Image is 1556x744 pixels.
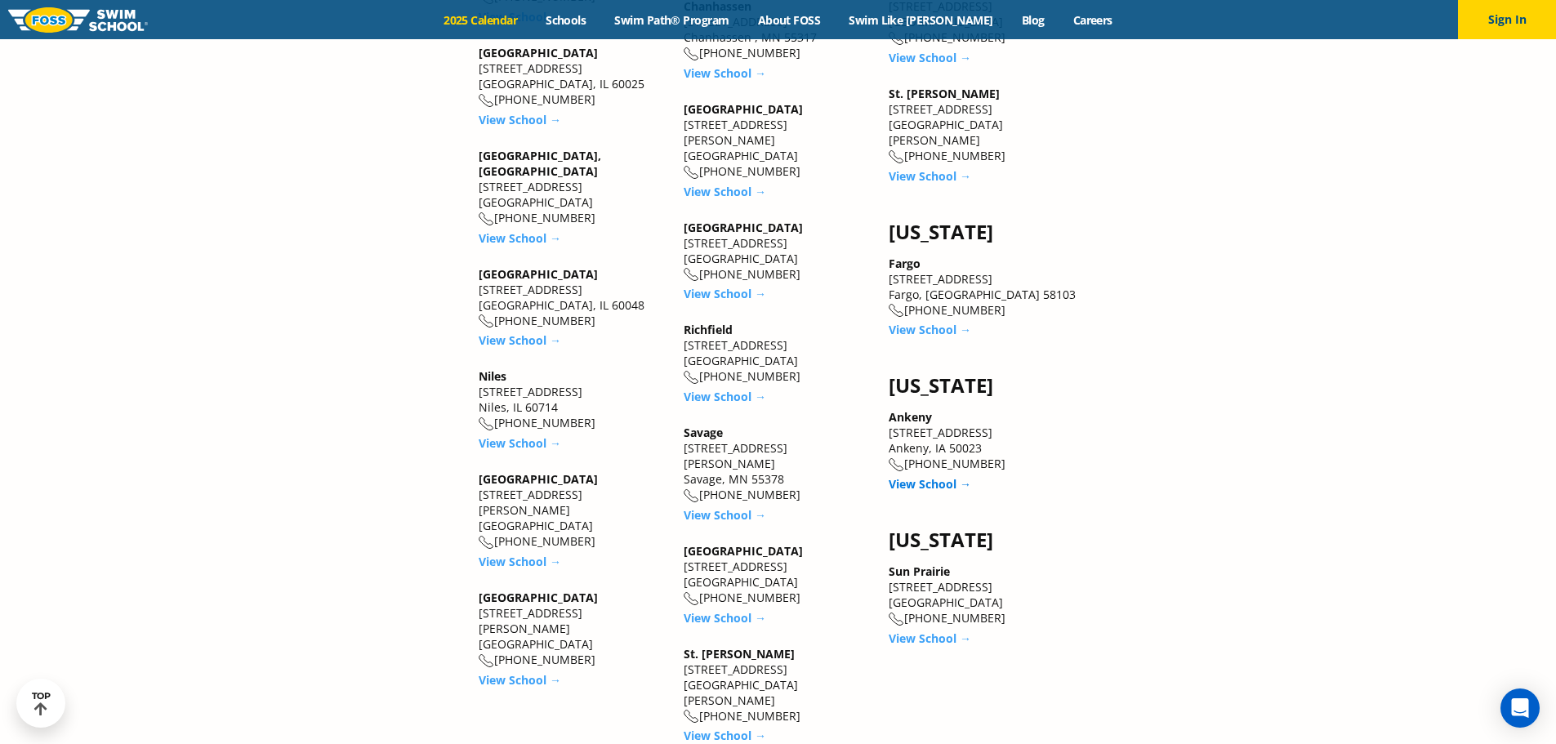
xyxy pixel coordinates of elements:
div: [STREET_ADDRESS][PERSON_NAME] [GEOGRAPHIC_DATA] [PHONE_NUMBER] [684,101,872,180]
a: View School → [684,610,766,626]
a: View School → [684,184,766,199]
div: [STREET_ADDRESS] Ankeny, IA 50023 [PHONE_NUMBER] [889,409,1077,472]
img: location-phone-o-icon.svg [684,268,699,282]
a: Careers [1059,12,1126,28]
img: location-phone-o-icon.svg [684,592,699,606]
a: [GEOGRAPHIC_DATA] [684,220,803,235]
div: [STREET_ADDRESS] [GEOGRAPHIC_DATA], IL 60048 [PHONE_NUMBER] [479,266,667,329]
a: Fargo [889,256,921,271]
a: View School → [684,65,766,81]
img: location-phone-o-icon.svg [889,458,904,472]
div: [STREET_ADDRESS] [GEOGRAPHIC_DATA][PERSON_NAME] [PHONE_NUMBER] [889,86,1077,164]
a: [GEOGRAPHIC_DATA] [479,266,598,282]
img: location-phone-o-icon.svg [684,47,699,61]
img: location-phone-o-icon.svg [479,654,494,668]
a: View School → [684,728,766,743]
a: View School → [479,332,561,348]
img: location-phone-o-icon.svg [684,166,699,180]
img: FOSS Swim School Logo [8,7,148,33]
img: location-phone-o-icon.svg [889,613,904,626]
a: View School → [479,554,561,569]
div: Open Intercom Messenger [1500,688,1540,728]
a: Blog [1007,12,1059,28]
a: Ankeny [889,409,932,425]
img: location-phone-o-icon.svg [479,314,494,328]
h4: [US_STATE] [889,374,1077,397]
a: Richfield [684,322,733,337]
a: View School → [684,507,766,523]
a: View School → [889,50,971,65]
img: location-phone-o-icon.svg [684,371,699,385]
a: 2025 Calendar [430,12,532,28]
div: [STREET_ADDRESS] [GEOGRAPHIC_DATA], IL 60025 [PHONE_NUMBER] [479,45,667,108]
a: View School → [889,322,971,337]
img: location-phone-o-icon.svg [479,417,494,431]
div: TOP [32,691,51,716]
a: Niles [479,368,506,384]
div: [STREET_ADDRESS] [GEOGRAPHIC_DATA] [PHONE_NUMBER] [479,148,667,226]
img: location-phone-o-icon.svg [684,489,699,503]
img: location-phone-o-icon.svg [479,94,494,108]
a: [GEOGRAPHIC_DATA] [684,101,803,117]
div: [STREET_ADDRESS] [GEOGRAPHIC_DATA] [PHONE_NUMBER] [684,322,872,385]
a: View School → [684,286,766,301]
a: [GEOGRAPHIC_DATA] [684,543,803,559]
div: [STREET_ADDRESS][PERSON_NAME] [GEOGRAPHIC_DATA] [PHONE_NUMBER] [479,590,667,668]
a: View School → [684,389,766,404]
div: [STREET_ADDRESS] Niles, IL 60714 [PHONE_NUMBER] [479,368,667,431]
a: View School → [889,630,971,646]
a: [GEOGRAPHIC_DATA] [479,471,598,487]
a: View School → [889,476,971,492]
div: [STREET_ADDRESS][PERSON_NAME] [GEOGRAPHIC_DATA] [PHONE_NUMBER] [479,471,667,550]
a: View School → [889,168,971,184]
div: [STREET_ADDRESS] [GEOGRAPHIC_DATA] [PHONE_NUMBER] [684,220,872,283]
a: View School → [479,112,561,127]
a: [GEOGRAPHIC_DATA] [479,45,598,60]
img: location-phone-o-icon.svg [479,536,494,550]
div: [STREET_ADDRESS] Fargo, [GEOGRAPHIC_DATA] 58103 [PHONE_NUMBER] [889,256,1077,319]
a: Savage [684,425,723,440]
h4: [US_STATE] [889,528,1077,551]
a: [GEOGRAPHIC_DATA] [479,590,598,605]
img: location-phone-o-icon.svg [479,212,494,226]
a: [GEOGRAPHIC_DATA], [GEOGRAPHIC_DATA] [479,148,601,179]
div: [STREET_ADDRESS] [GEOGRAPHIC_DATA] [PHONE_NUMBER] [889,564,1077,626]
h4: [US_STATE] [889,221,1077,243]
a: About FOSS [743,12,835,28]
a: View School → [479,672,561,688]
div: [STREET_ADDRESS] [GEOGRAPHIC_DATA] [PHONE_NUMBER] [684,543,872,606]
a: Swim Path® Program [600,12,743,28]
a: St. [PERSON_NAME] [684,646,795,662]
a: View School → [479,435,561,451]
a: View School → [479,230,561,246]
a: Schools [532,12,600,28]
img: location-phone-o-icon.svg [889,150,904,164]
img: location-phone-o-icon.svg [889,304,904,318]
a: Sun Prairie [889,564,950,579]
img: location-phone-o-icon.svg [684,710,699,724]
div: [STREET_ADDRESS] [GEOGRAPHIC_DATA][PERSON_NAME] [PHONE_NUMBER] [684,646,872,724]
div: [STREET_ADDRESS][PERSON_NAME] Savage, MN 55378 [PHONE_NUMBER] [684,425,872,503]
a: Swim Like [PERSON_NAME] [835,12,1008,28]
a: St. [PERSON_NAME] [889,86,1000,101]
